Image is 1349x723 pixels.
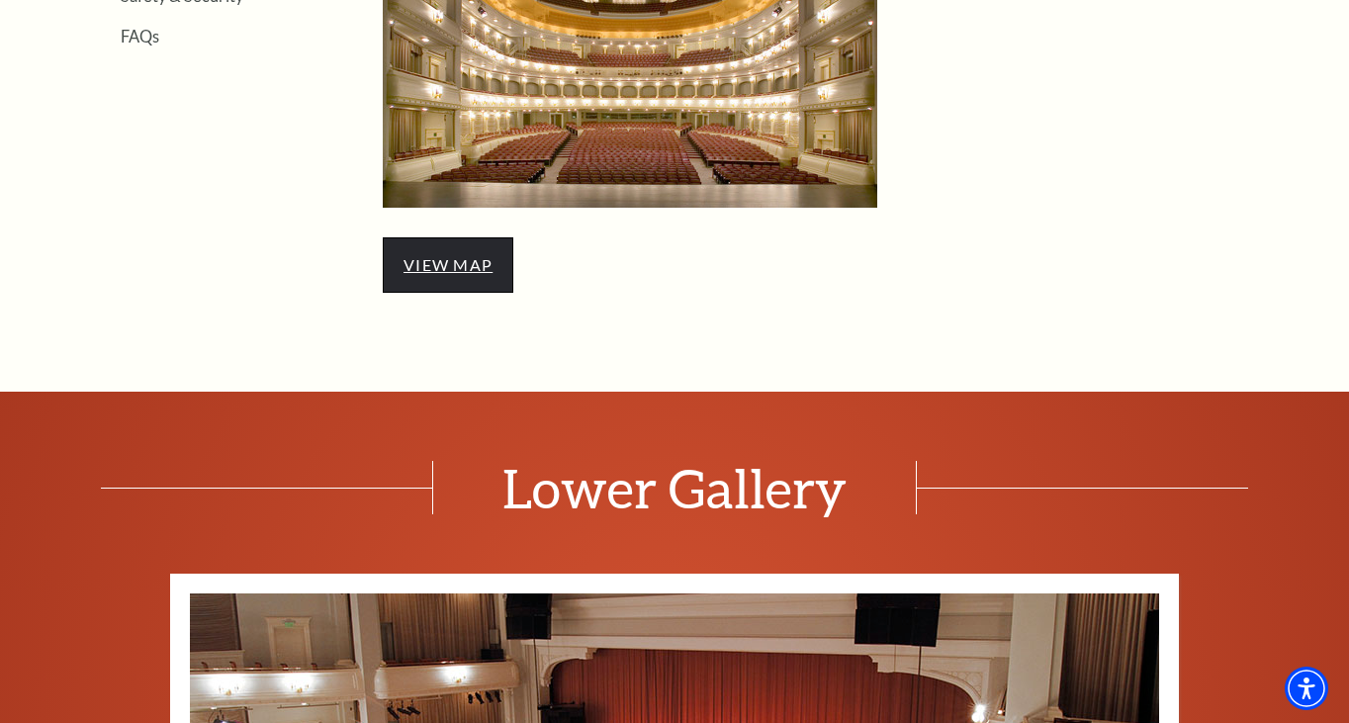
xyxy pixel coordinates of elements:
[1285,667,1328,710] div: Accessibility Menu
[121,27,159,45] a: FAQs
[383,38,877,60] a: Lower Gallery - open in a new tab
[404,255,493,274] a: view map - open in a new tab
[432,461,917,514] span: Lower Gallery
